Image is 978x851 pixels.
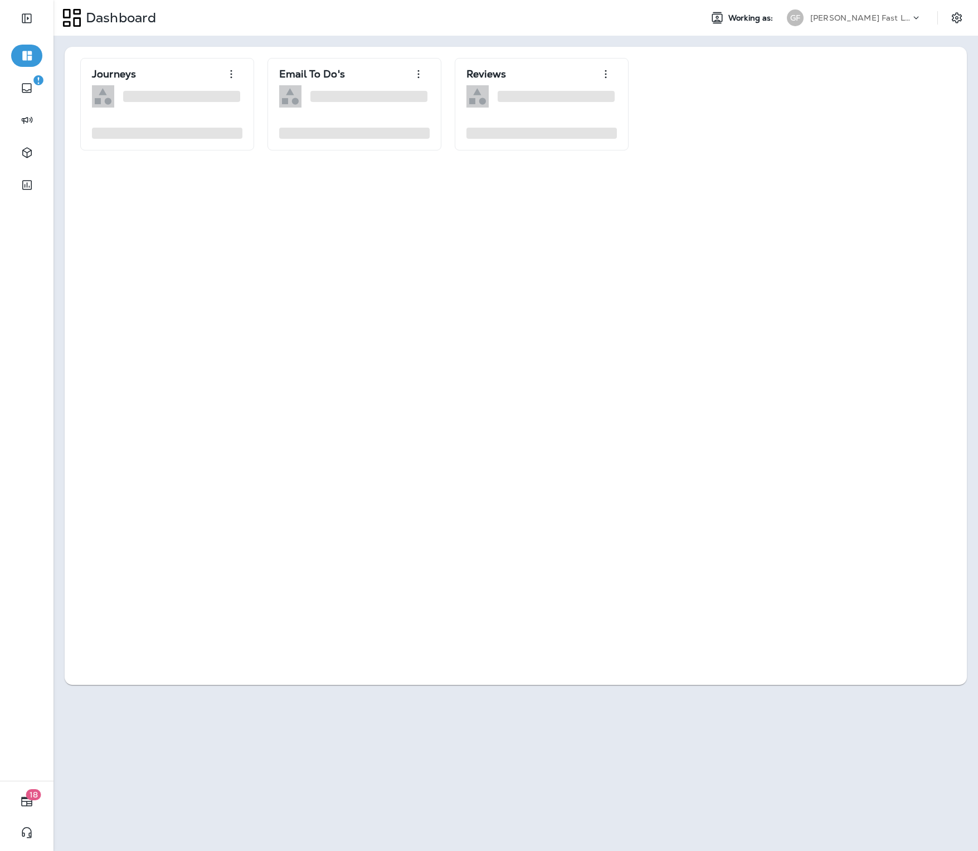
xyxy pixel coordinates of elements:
[728,13,776,23] span: Working as:
[81,9,156,26] p: Dashboard
[810,13,911,22] p: [PERSON_NAME] Fast Lube dba [PERSON_NAME]
[947,8,967,28] button: Settings
[11,790,42,813] button: 18
[26,789,41,800] span: 18
[787,9,804,26] div: GF
[11,7,42,30] button: Expand Sidebar
[466,69,506,80] p: Reviews
[279,69,345,80] p: Email To Do's
[92,69,136,80] p: Journeys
